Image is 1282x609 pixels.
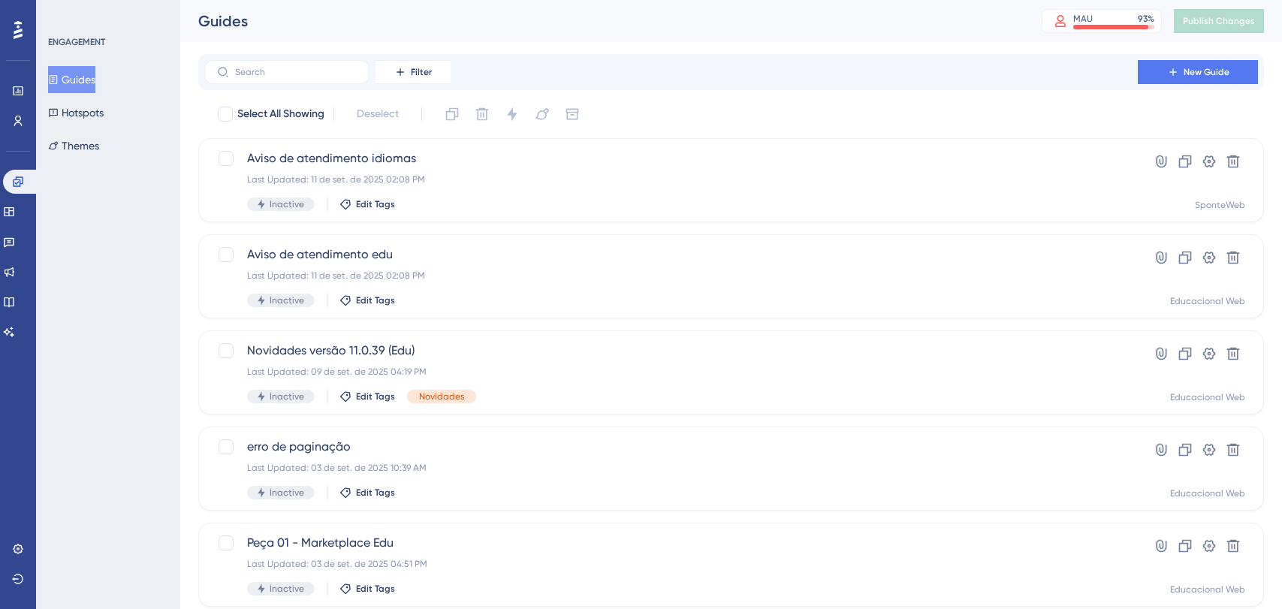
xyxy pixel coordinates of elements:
button: Edit Tags [339,198,395,210]
span: Aviso de atendimento edu [247,246,1095,264]
button: Edit Tags [339,583,395,595]
div: MAU [1073,13,1093,25]
button: Hotspots [48,99,104,126]
button: Edit Tags [339,294,395,306]
span: Inactive [270,198,304,210]
span: Novidades versão 11.0.39 (Edu) [247,342,1095,360]
div: Educacional Web [1170,583,1245,595]
span: Inactive [270,583,304,595]
div: Educacional Web [1170,487,1245,499]
span: Aviso de atendimento idiomas [247,149,1095,167]
span: Edit Tags [356,198,395,210]
div: Last Updated: 03 de set. de 2025 10:39 AM [247,462,1095,474]
button: Edit Tags [339,487,395,499]
div: SponteWeb [1195,199,1245,211]
span: Peça 01 - Marketplace Edu [247,534,1095,552]
span: Novidades [419,390,464,402]
button: Filter [376,60,451,84]
span: Filter [411,66,432,78]
div: 93 % [1138,13,1154,25]
button: Deselect [343,101,412,128]
div: Last Updated: 03 de set. de 2025 04:51 PM [247,558,1095,570]
span: Publish Changes [1183,15,1255,27]
span: New Guide [1184,66,1229,78]
div: Last Updated: 09 de set. de 2025 04:19 PM [247,366,1095,378]
div: Educacional Web [1170,295,1245,307]
div: Educacional Web [1170,391,1245,403]
div: Guides [198,11,1004,32]
span: Edit Tags [356,294,395,306]
span: erro de paginação [247,438,1095,456]
input: Search [235,67,357,77]
span: Select All Showing [237,105,324,123]
span: Deselect [357,105,399,123]
span: Inactive [270,390,304,402]
span: Edit Tags [356,583,395,595]
div: Last Updated: 11 de set. de 2025 02:08 PM [247,270,1095,282]
div: ENGAGEMENT [48,36,105,48]
span: Edit Tags [356,487,395,499]
button: Themes [48,132,99,159]
button: New Guide [1138,60,1258,84]
span: Edit Tags [356,390,395,402]
span: Inactive [270,294,304,306]
button: Guides [48,66,95,93]
button: Edit Tags [339,390,395,402]
div: Last Updated: 11 de set. de 2025 02:08 PM [247,173,1095,185]
span: Inactive [270,487,304,499]
button: Publish Changes [1174,9,1264,33]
